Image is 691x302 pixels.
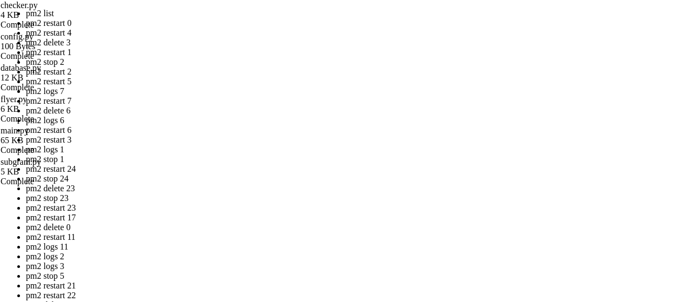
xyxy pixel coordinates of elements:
x-row: To restore this content, you can run the 'unminimize' command. [4,85,551,95]
x-row: not required on a system that users do not log into. [4,68,551,77]
div: 6 KB [1,104,109,114]
span: config.py [1,32,33,41]
div: Complete [1,20,109,30]
span: checker.py [1,1,38,10]
span: main.py [1,126,109,145]
span: flyer.py [1,95,109,114]
span: flyer.py [1,95,27,104]
span: checker.py [1,1,109,20]
span: config.py [1,32,109,51]
div: Complete [1,51,109,61]
span: subgram.py [1,157,109,177]
x-row: * Management: [URL][DOMAIN_NAME] [4,31,551,41]
div: 65 KB [1,136,109,145]
div: 12 KB [1,73,109,83]
div: Complete [1,177,109,186]
div: 5 KB [1,167,109,177]
x-row: root@big-country:~# pm [4,104,551,113]
x-row: Welcome to Ubuntu 22.04.5 LTS (GNU/Linux 5.15.0-144-generic x86_64) [4,4,551,14]
x-row: * Support: [URL][DOMAIN_NAME] [4,41,551,50]
x-row: * Documentation: [URL][DOMAIN_NAME] [4,22,551,31]
span: main.py [1,126,29,135]
div: Complete [1,145,109,155]
div: (22, 11) [105,104,109,113]
div: Complete [1,114,109,124]
div: Complete [1,83,109,92]
span: database.py [1,63,41,72]
div: 100 Bytes [1,42,109,51]
x-row: Last login: [DATE] from [TECHNICAL_ID] [4,95,551,104]
span: database.py [1,63,109,83]
x-row: This system has been minimized by removing packages and content that are [4,58,551,68]
div: 4 KB [1,10,109,20]
span: subgram.py [1,157,41,166]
